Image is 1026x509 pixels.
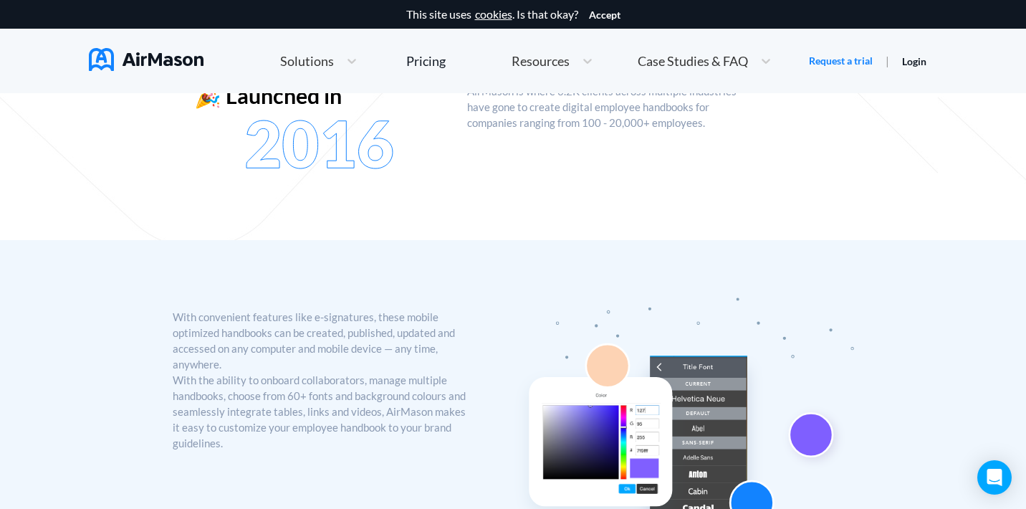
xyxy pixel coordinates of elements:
a: Pricing [406,48,446,74]
span: Resources [512,54,570,67]
div: Pricing [406,54,446,67]
div: Open Intercom Messenger [977,460,1012,495]
a: Login [902,55,926,67]
img: AirMason Logo [89,48,203,71]
a: cookies [475,8,512,21]
button: Accept cookies [589,9,620,21]
span: Solutions [280,54,334,67]
img: 2016 [246,120,393,169]
div: 🎉 Launched in [194,83,445,108]
span: Case Studies & FAQ [638,54,748,67]
span: | [886,54,889,67]
p: With convenient features like e-signatures, these mobile optimized handbooks can be created, publ... [173,309,468,451]
p: AirMason is where 6.2K clients across multiple industries have gone to create digital employee ha... [467,83,739,206]
a: Request a trial [809,54,873,68]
